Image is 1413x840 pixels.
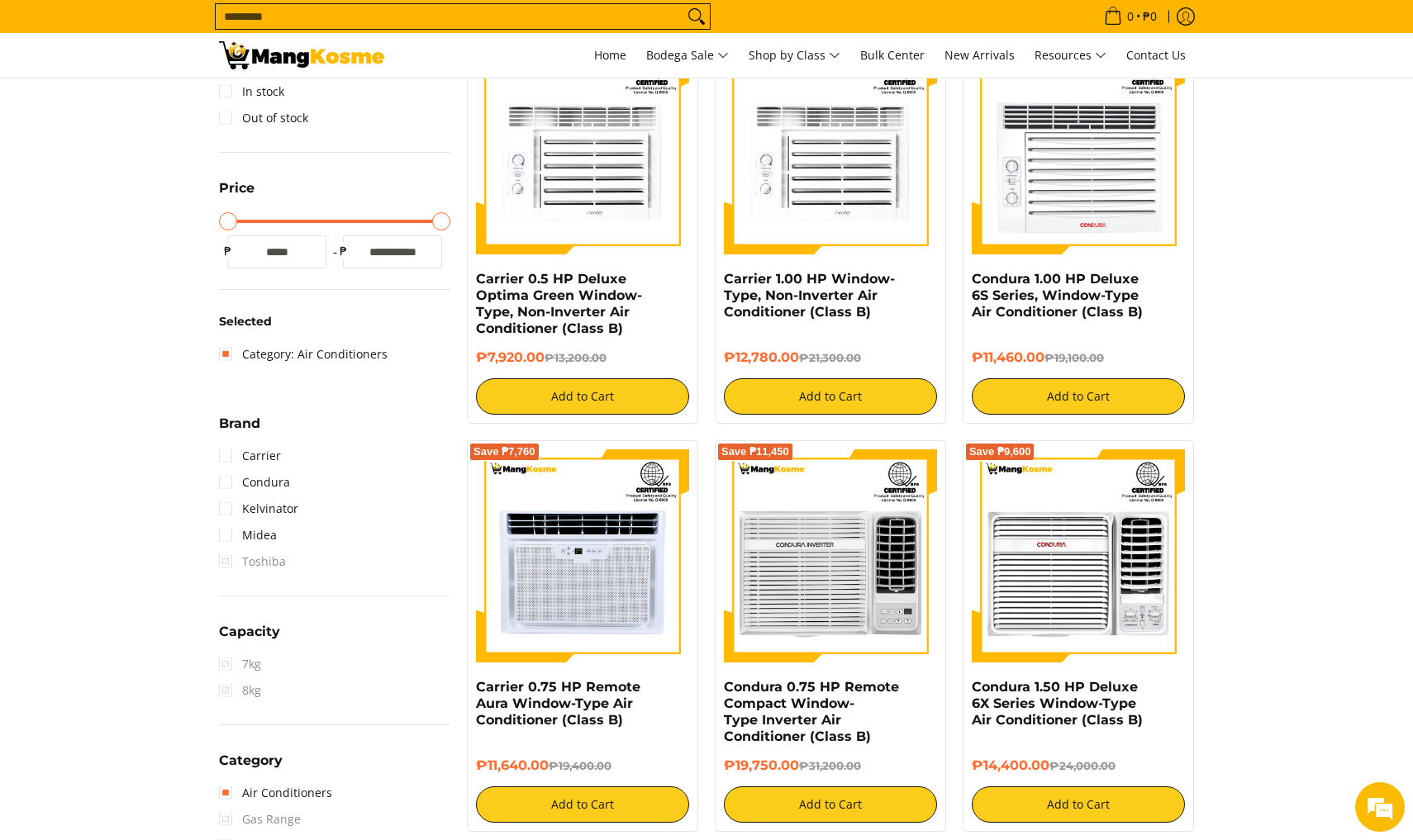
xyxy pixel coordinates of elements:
del: ₱21,300.00 [799,351,861,364]
span: New Arrivals [944,47,1015,63]
span: Capacity [219,625,280,638]
a: Carrier 0.75 HP Remote Aura Window-Type Air Conditioner (Class B) [476,679,640,728]
span: 0 [1125,11,1136,22]
span: Save ₱11,450 [721,447,789,457]
del: ₱19,400.00 [549,759,611,772]
span: ₱ [335,243,351,259]
h6: ₱7,920.00 [476,349,689,366]
a: Midea [219,522,277,548]
del: ₱13,200.00 [545,351,607,364]
a: Air Conditioners [219,780,332,806]
a: Condura 1.50 HP Deluxe 6X Series Window-Type Air Conditioner (Class B) [972,679,1143,728]
del: ₱19,100.00 [1044,351,1104,364]
a: Out of stock [219,105,308,131]
del: ₱24,000.00 [1049,759,1116,772]
button: Add to Cart [972,378,1185,415]
a: Carrier 1.00 HP Window-Type, Non-Inverter Air Conditioner (Class B) [724,271,895,320]
span: ₱0 [1140,11,1159,22]
span: Price [219,182,255,195]
span: Save ₱9,600 [969,447,1031,457]
img: Class B Class B | Mang Kosme [219,41,384,69]
summary: Open [219,625,280,651]
a: Shop by Class [740,33,849,78]
span: Bodega Sale [646,45,729,66]
h6: ₱14,400.00 [972,757,1185,774]
span: We're online! [96,208,228,375]
span: Toshiba [219,548,286,575]
button: Add to Cart [476,378,689,415]
a: Carrier [219,443,281,469]
span: Gas Range [219,806,301,833]
a: New Arrivals [936,33,1023,78]
h6: Selected [219,315,450,330]
img: Condura 0.75 HP Remote Compact Window-Type Inverter Air Conditioner (Class B) [724,449,937,662]
button: Add to Cart [972,786,1185,823]
img: Carrier 0.75 HP Remote Aura Window-Type Air Conditioner (Class B) [476,449,689,662]
a: Condura 1.00 HP Deluxe 6S Series, Window-Type Air Conditioner (Class B) [972,271,1143,320]
a: Home [586,33,635,78]
a: Resources [1026,33,1115,78]
a: Condura 0.75 HP Remote Compact Window-Type Inverter Air Conditioner (Class B) [724,679,899,744]
h6: ₱12,780.00 [724,349,937,366]
img: Condura 1.50 HP Deluxe 6X Series Window-Type Air Conditioner (Class B) [972,449,1185,662]
button: Add to Cart [724,786,937,823]
span: Shop by Class [749,45,840,66]
span: Category [219,754,283,767]
a: Bulk Center [852,33,933,78]
textarea: Type your message and hit 'Enter' [8,451,315,509]
div: Chat with us now [86,93,278,114]
a: Condura [219,469,290,496]
img: Carrier 0.5 HP Deluxe Optima Green Window-Type, Non-Inverter Air Conditioner (Class B) [476,41,689,254]
button: Add to Cart [724,378,937,415]
img: Condura 1.00 HP Deluxe 6S Series, Window-Type Air Conditioner (Class B) [972,41,1185,254]
a: In stock [219,78,284,105]
span: Brand [219,417,260,430]
summary: Open [219,754,283,780]
summary: Open [219,182,255,207]
h6: ₱11,640.00 [476,757,689,774]
a: Carrier 0.5 HP Deluxe Optima Green Window-Type, Non-Inverter Air Conditioner (Class B) [476,271,642,336]
span: Save ₱7,760 [473,447,535,457]
span: Resources [1035,45,1106,66]
nav: Main Menu [401,33,1194,78]
button: Add to Cart [476,786,689,823]
span: • [1099,7,1162,26]
a: Category: Air Conditioners [219,341,388,368]
a: Bodega Sale [638,33,737,78]
span: Bulk Center [860,47,925,63]
summary: Open [219,417,260,443]
h6: ₱11,460.00 [972,349,1185,366]
span: Home [594,47,626,63]
span: Contact Us [1126,47,1186,63]
a: Kelvinator [219,496,298,522]
img: Carrier 1.00 HP Window-Type, Non-Inverter Air Conditioner (Class B) [724,41,937,254]
span: 8kg [219,677,261,704]
h6: ₱19,750.00 [724,757,937,774]
span: 7kg [219,651,261,677]
div: Minimize live chat window [271,8,311,48]
a: Contact Us [1118,33,1194,78]
del: ₱31,200.00 [799,759,861,772]
span: ₱ [219,243,235,259]
button: Search [683,4,710,29]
